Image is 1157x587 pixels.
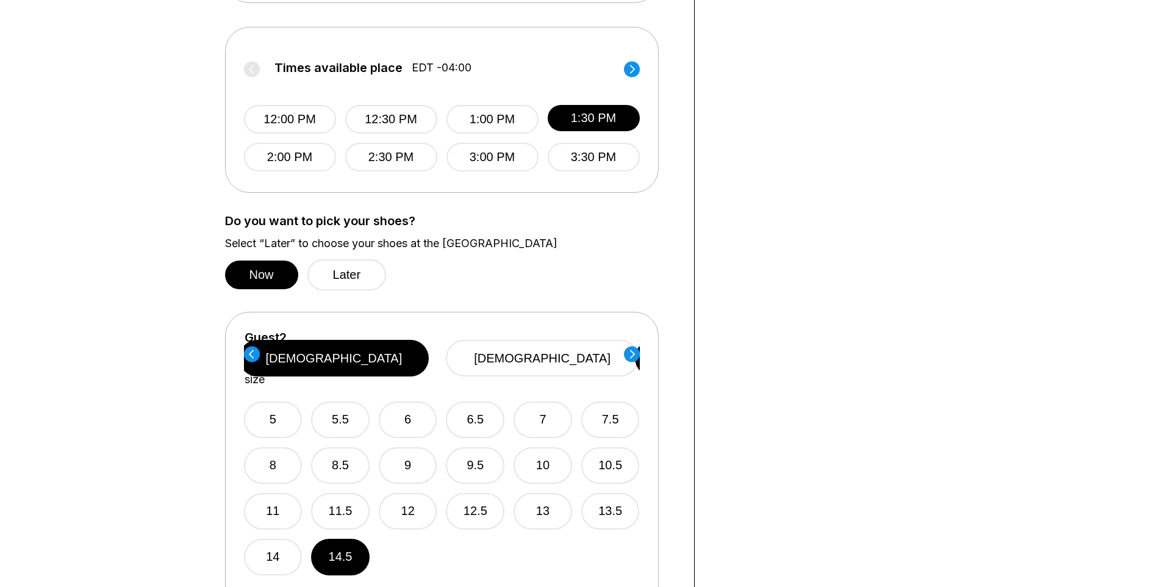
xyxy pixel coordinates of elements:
button: 1:30 PM [548,105,640,131]
button: 12 [379,493,437,530]
button: 9.5 [446,447,504,484]
button: 2:00 PM [244,143,336,171]
button: 6 [379,402,437,438]
span: EDT -04:00 [412,61,471,74]
button: Now [225,261,298,289]
button: 8 [244,447,303,484]
button: 13.5 [581,493,640,530]
button: [DEMOGRAPHIC_DATA] [446,340,639,376]
label: Guest 2 [245,331,287,344]
button: 12.5 [446,493,504,530]
button: 5.5 [311,402,370,438]
button: Later [307,259,387,290]
button: [DEMOGRAPHIC_DATA] [239,340,429,376]
button: 5 [244,402,303,438]
button: 8.5 [311,447,370,484]
label: Do you want to pick your shoes? [225,214,676,228]
button: 13 [514,493,572,530]
button: 6.5 [446,402,504,438]
button: 12:00 PM [244,105,336,134]
button: 3:30 PM [548,143,640,171]
span: Times available place [274,61,403,74]
button: 9 [379,447,437,484]
button: 14.5 [311,539,370,575]
button: 12:30 PM [345,105,437,134]
button: 7 [514,402,572,438]
button: 3:00 PM [446,143,539,171]
button: 10.5 [581,447,640,484]
button: 2:30 PM [345,143,437,171]
button: 11 [244,493,303,530]
button: 7.5 [581,402,640,438]
label: Select “Later” to choose your shoes at the [GEOGRAPHIC_DATA] [225,237,676,250]
button: 14 [244,539,303,575]
button: 10 [514,447,572,484]
button: 1:00 PM [446,105,539,134]
button: 11.5 [311,493,370,530]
